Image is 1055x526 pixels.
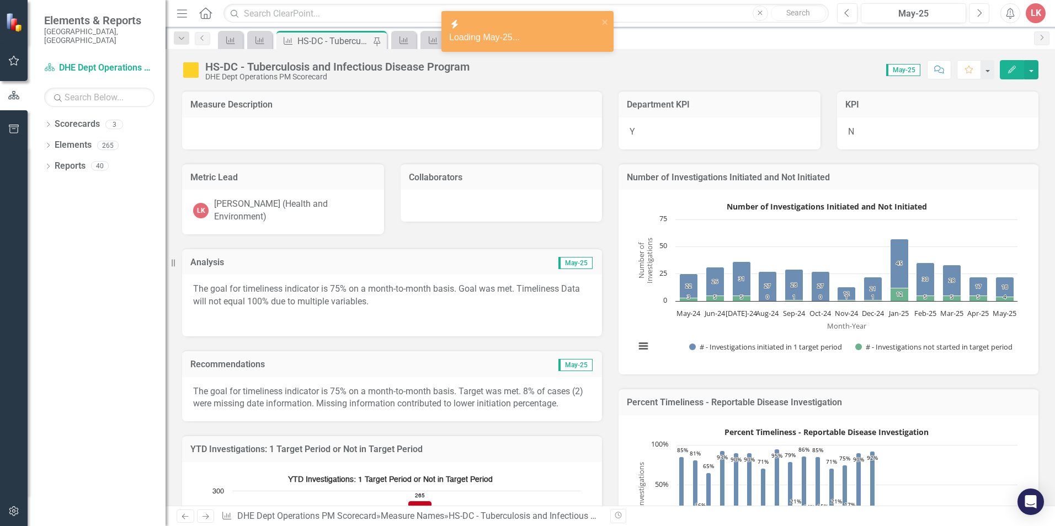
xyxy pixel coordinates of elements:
path: Nov-24, 12. # - Investigations initiated in 1 target period. [838,287,856,300]
text: Number of Investigations [636,238,654,283]
text: 65% [703,462,714,470]
text: 71% [758,458,769,465]
img: Caution [182,61,200,79]
div: HS-DC - Tuberculosis and Infectious Disease Program [205,61,470,73]
text: Nov-24 [835,308,859,318]
path: Feb-25, 30. # - Investigations initiated in 1 target period. [917,263,935,296]
text: 26 [712,277,718,285]
path: Jul-24, 31. # - Investigations initiated in 1 target period. [733,262,751,296]
path: Jul-24, 65. % of Investigations initiated in 1 target period. [706,473,711,525]
text: 75% [839,454,850,462]
path: Jan-25, 79. % of Investigations initiated in 1 target period. [788,461,793,525]
h3: Analysis [190,257,387,267]
h3: Measure Description [190,100,594,110]
h3: Number of Investigations Initiated and Not Initiated [627,173,1030,183]
text: 300 [212,488,224,495]
small: [GEOGRAPHIC_DATA], [GEOGRAPHIC_DATA] [44,27,154,45]
text: Aug-24 [756,308,779,318]
text: 50% [655,479,669,489]
text: 22 [685,282,692,289]
path: Aug-24, 93. % of Investigations initiated in 1 target period. [720,450,725,525]
text: 12 [843,289,850,297]
button: View chart menu, Number of Investigations Initiated and Not Initiated [636,339,651,354]
path: Sep-24, 28. # - Investigations initiated in 1 target period. [785,270,803,300]
text: 95% [771,452,782,459]
svg: Interactive chart [630,198,1023,363]
text: 3 [687,293,690,300]
div: [PERSON_NAME] (Health and Environment) [214,198,373,223]
text: 265 [415,493,425,498]
text: 0 [766,293,769,300]
text: 79% [785,451,796,459]
path: Oct-24, 90. % of Investigations initiated in 1 target period. [747,453,752,525]
text: Dec-24 [862,308,885,318]
text: 27 [764,282,771,289]
h3: Metric Lead [190,173,376,183]
text: 90% [731,455,742,463]
text: Mar-25 [940,308,963,318]
span: Elements & Reports [44,14,154,27]
text: 12% [681,504,692,512]
button: LK [1026,3,1046,23]
text: Jun-24 [704,308,726,318]
path: Nov-24, 71. % of Investigations initiated in 1 target period. [761,468,766,525]
text: Month-Year [827,321,867,331]
text: 27 [817,282,824,289]
path: May-25, 75. % of Investigations initiated in 1 target period. [843,465,848,525]
text: 15% [817,502,828,510]
div: Loading May-25... [449,31,598,44]
text: YTD Investigations: 1 Target Period or Not in Target Period [287,476,493,484]
text: Oct-24 [809,308,832,318]
p: The goal for timeliness indicator is 75% on a month-to-month basis. Target was met. 8% of cases (... [193,385,591,411]
path: Oct-24, 27. # - Investigations initiated in 1 target period. [812,272,830,302]
text: 28 [791,281,797,288]
text: Apr-25 [967,308,989,318]
text: 0 [663,295,667,305]
path: Nov-24, 1. # - Investigations not started in target period. [838,300,856,302]
div: May-25 [865,7,962,20]
p: The goal for timeliness indicator is 75% on a month-to-month basis. Goal was met. Timeliness Data... [193,283,591,310]
text: 81% [690,449,701,457]
path: Dec-24, 21. # - Investigations initiated in 1 target period. [864,277,882,300]
path: Dec-24, 95. % of Investigations initiated in 1 target period. [775,449,780,525]
text: 30 [922,275,929,283]
text: 0 [819,293,822,300]
a: Measure Names [381,511,444,521]
text: 28 [949,276,955,284]
div: HS-DC - Tuberculosis and Infectious Disease Program [449,511,657,521]
button: close [601,15,609,28]
path: May-24, 85. % of Investigations initiated in 1 target period. [679,457,684,525]
h3: Percent Timeliness - Reportable Disease Investigation [627,398,1030,407]
text: 1 [792,293,796,300]
text: 90% [744,455,755,463]
text: Jan-25 [888,308,909,318]
text: 1 [845,293,848,300]
path: May-25, 4. # - Investigations not started in target period. [996,297,1014,302]
text: Investigations [636,462,646,508]
text: 5 [950,293,953,300]
path: Apr-25, 5. # - Investigations not started in target period. [969,296,988,302]
text: 92% [867,454,878,461]
button: May-25 [861,3,966,23]
path: Jan-25, 45. # - Investigations initiated in 1 target period. [891,239,909,288]
div: HS-DC - Tuberculosis and Infectious Disease Program [297,34,370,48]
input: Search ClearPoint... [223,4,829,23]
div: DHE Dept Operations PM Scorecard [205,73,470,81]
div: 40 [91,162,109,171]
path: Mar-25, 85. % of Investigations initiated in 1 target period. [816,457,820,525]
text: 21% [831,497,842,505]
path: May-24, 22. # - Investigations initiated in 1 target period. [680,274,698,298]
path: Jun-24, 81. % of Investigations initiated in 1 target period. [693,460,698,525]
path: Sep-24, 1. # - Investigations not started in target period. [785,300,803,302]
div: 265 [97,141,119,150]
path: Jul-24, 5. # - Investigations not started in target period. [733,296,751,302]
path: May-24, 3. # - Investigations not started in target period. [680,298,698,302]
text: 93% [717,453,728,461]
h3: KPI [845,100,1031,110]
text: Number of Investigations Initiated and Not Initiated [727,201,927,212]
a: DHE Dept Operations PM Scorecard [237,511,376,521]
h3: Recommendations [190,359,464,369]
h3: YTD Investigations: 1 Target Period or Not in Target Period [190,444,594,454]
text: 21% [790,497,801,505]
text: 71% [826,458,837,465]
